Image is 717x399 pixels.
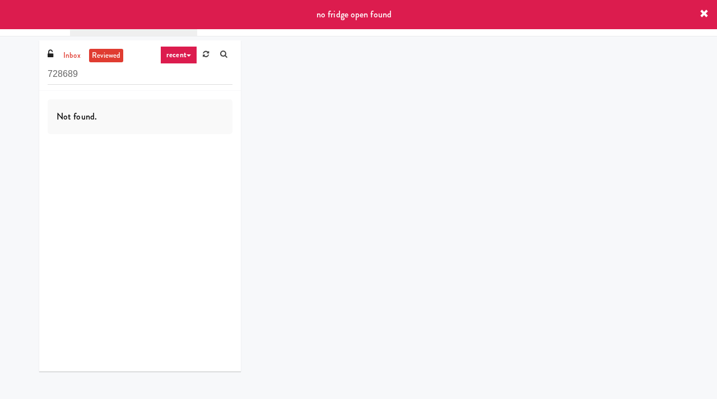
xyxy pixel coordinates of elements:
[316,8,392,21] span: no fridge open found
[48,64,232,85] input: Search vision orders
[89,49,124,63] a: reviewed
[60,49,83,63] a: inbox
[160,46,197,64] a: recent
[57,110,97,123] span: Not found.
